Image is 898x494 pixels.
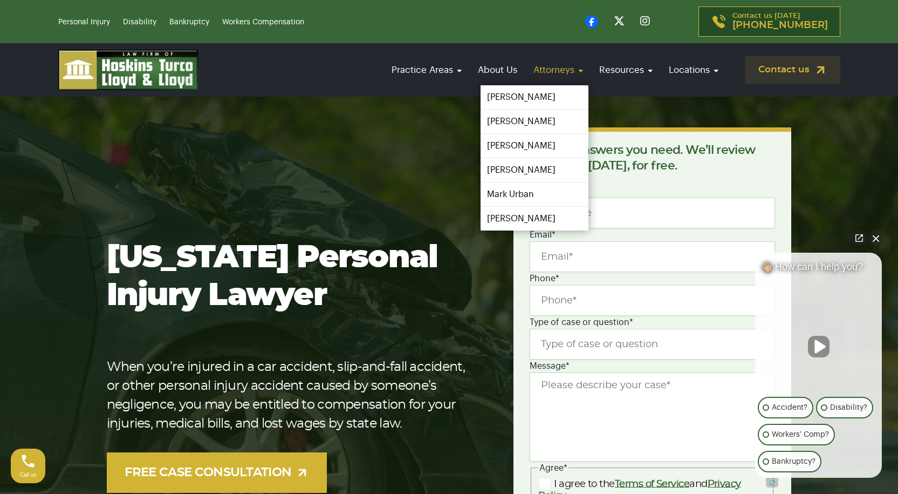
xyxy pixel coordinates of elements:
a: Open intaker chat [766,478,778,488]
a: Personal Injury [58,18,110,26]
a: Workers Compensation [222,18,304,26]
a: Terms of Service [615,479,689,489]
a: Open direct chat [852,231,867,246]
button: Unmute video [808,336,830,357]
input: Phone* [530,285,775,316]
p: Bankruptcy? [772,455,815,468]
a: [PERSON_NAME] [481,207,588,231]
a: Practice Areas [386,55,467,85]
a: About Us [472,55,523,85]
img: arrow-up-right-light.svg [296,466,309,479]
p: Contact us [DATE] [732,12,828,31]
a: Resources [594,55,658,85]
label: Type of case or question [530,316,633,329]
p: Get the answers you need. We’ll review your case [DATE], for free. [530,143,775,174]
span: [PHONE_NUMBER] [732,20,828,31]
button: Close Intaker Chat Widget [868,231,883,246]
a: FREE CASE CONSULTATION [107,452,327,493]
p: Disability? [830,401,867,414]
label: Email [530,228,556,241]
label: Message [530,360,570,373]
a: Attorneys [528,55,588,85]
input: Type of case or question [530,329,775,360]
a: Locations [663,55,724,85]
a: [PERSON_NAME] [481,85,588,109]
legend: Agree [538,462,568,475]
div: 👋🏼 How can I help you? [755,261,882,278]
input: Email* [530,241,775,272]
a: Bankruptcy [169,18,209,26]
a: Contact us [745,56,840,84]
h1: [US_STATE] Personal Injury Lawyer [107,239,479,315]
input: Full Name [530,198,775,228]
a: [PERSON_NAME] [481,158,588,182]
a: Disability [123,18,156,26]
img: logo [58,50,198,90]
span: Call us [20,472,37,478]
a: [PERSON_NAME] [481,134,588,158]
a: Mark Urban [481,182,588,206]
p: Workers' Comp? [772,428,829,441]
a: [PERSON_NAME] [481,110,588,133]
label: Phone [530,272,559,285]
a: Contact us [DATE][PHONE_NUMBER] [698,6,840,37]
p: Accident? [772,401,807,414]
p: When you’re injured in a car accident, slip-and-fall accident, or other personal injury accident ... [107,358,479,434]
